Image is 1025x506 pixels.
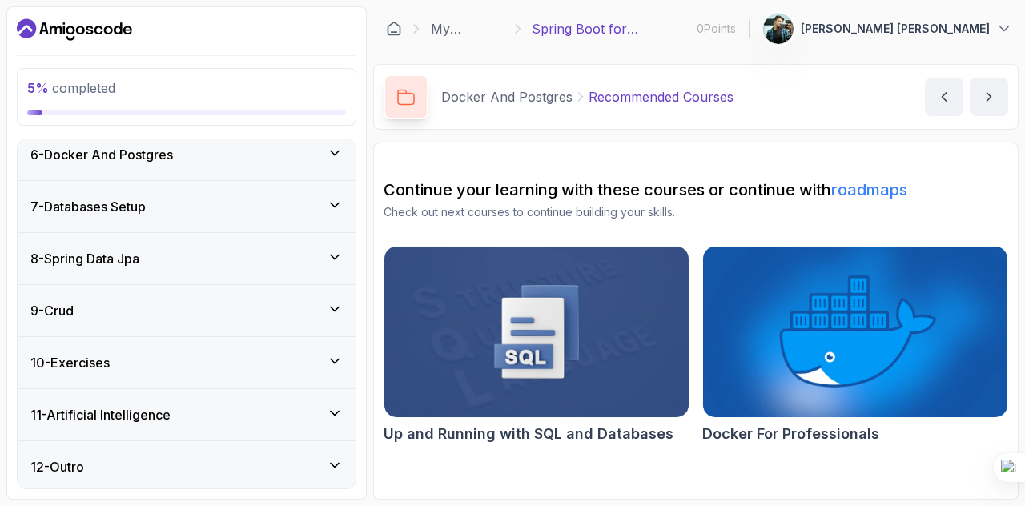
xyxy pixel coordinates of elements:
p: Docker And Postgres [441,87,573,106]
h2: Docker For Professionals [702,423,879,445]
span: completed [27,80,115,96]
button: 10-Exercises [18,337,356,388]
button: 6-Docker And Postgres [18,129,356,180]
a: Dashboard [386,21,402,37]
img: user profile image [763,14,794,44]
a: My Courses [431,19,504,38]
h3: 7 - Databases Setup [30,197,146,216]
button: 11-Artificial Intelligence [18,389,356,440]
button: 8-Spring Data Jpa [18,233,356,284]
img: Docker For Professionals card [703,247,1007,417]
img: Up and Running with SQL and Databases card [384,247,689,417]
p: [PERSON_NAME] [PERSON_NAME] [801,21,990,37]
button: next content [970,78,1008,116]
h2: Up and Running with SQL and Databases [384,423,673,445]
h2: Continue your learning with these courses or continue with [384,179,1008,201]
button: 7-Databases Setup [18,181,356,232]
a: roadmaps [831,180,907,199]
button: 9-Crud [18,285,356,336]
h3: 8 - Spring Data Jpa [30,249,139,268]
span: 5 % [27,80,49,96]
h3: 10 - Exercises [30,353,110,372]
button: user profile image[PERSON_NAME] [PERSON_NAME] [762,13,1012,45]
h3: 11 - Artificial Intelligence [30,405,171,424]
a: Dashboard [17,17,132,42]
h3: 9 - Crud [30,301,74,320]
p: 0 Points [697,21,736,37]
button: previous content [925,78,963,116]
a: Up and Running with SQL and Databases cardUp and Running with SQL and Databases [384,246,689,445]
p: Spring Boot for Beginners [532,19,690,38]
a: Docker For Professionals cardDocker For Professionals [702,246,1008,445]
h3: 6 - Docker And Postgres [30,145,173,164]
h3: 12 - Outro [30,457,84,476]
button: 12-Outro [18,441,356,492]
p: Recommended Courses [589,87,734,106]
p: Check out next courses to continue building your skills. [384,204,1008,220]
